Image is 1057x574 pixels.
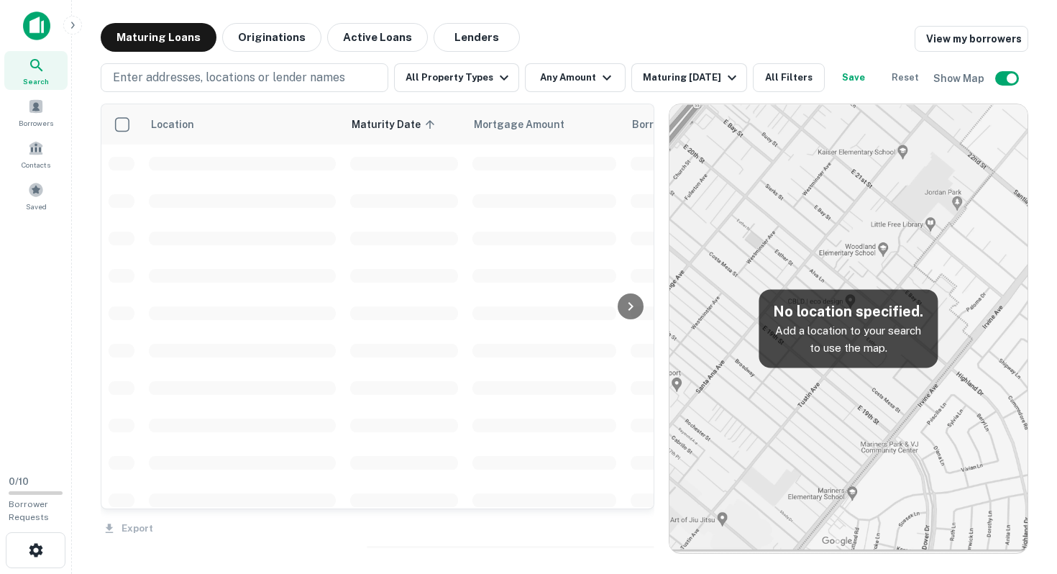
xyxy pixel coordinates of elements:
[4,135,68,173] a: Contacts
[222,23,321,52] button: Originations
[343,104,465,145] th: Maturity Date
[101,23,216,52] button: Maturing Loans
[933,70,987,86] h6: Show Map
[985,459,1057,528] iframe: Chat Widget
[770,301,926,322] h5: No location specified.
[643,69,741,86] div: Maturing [DATE]
[4,51,68,90] a: Search
[9,476,29,487] span: 0 / 10
[22,159,50,170] span: Contacts
[101,63,388,92] button: Enter addresses, locations or lender names
[9,499,49,522] span: Borrower Requests
[23,12,50,40] img: capitalize-icon.png
[150,116,194,133] span: Location
[23,76,49,87] span: Search
[882,63,928,92] button: Reset
[113,69,345,86] p: Enter addresses, locations or lender names
[753,63,825,92] button: All Filters
[327,23,428,52] button: Active Loans
[434,23,520,52] button: Lenders
[525,63,626,92] button: Any Amount
[631,63,747,92] button: Maturing [DATE]
[465,104,623,145] th: Mortgage Amount
[474,116,583,133] span: Mortgage Amount
[4,93,68,132] a: Borrowers
[669,104,1028,553] img: map-placeholder.webp
[394,63,519,92] button: All Property Types
[26,201,47,212] span: Saved
[19,117,53,129] span: Borrowers
[770,322,926,356] p: Add a location to your search to use the map.
[830,63,877,92] button: Save your search to get updates of matches that match your search criteria.
[915,26,1028,52] a: View my borrowers
[352,116,439,133] span: Maturity Date
[142,104,343,145] th: Location
[4,176,68,215] a: Saved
